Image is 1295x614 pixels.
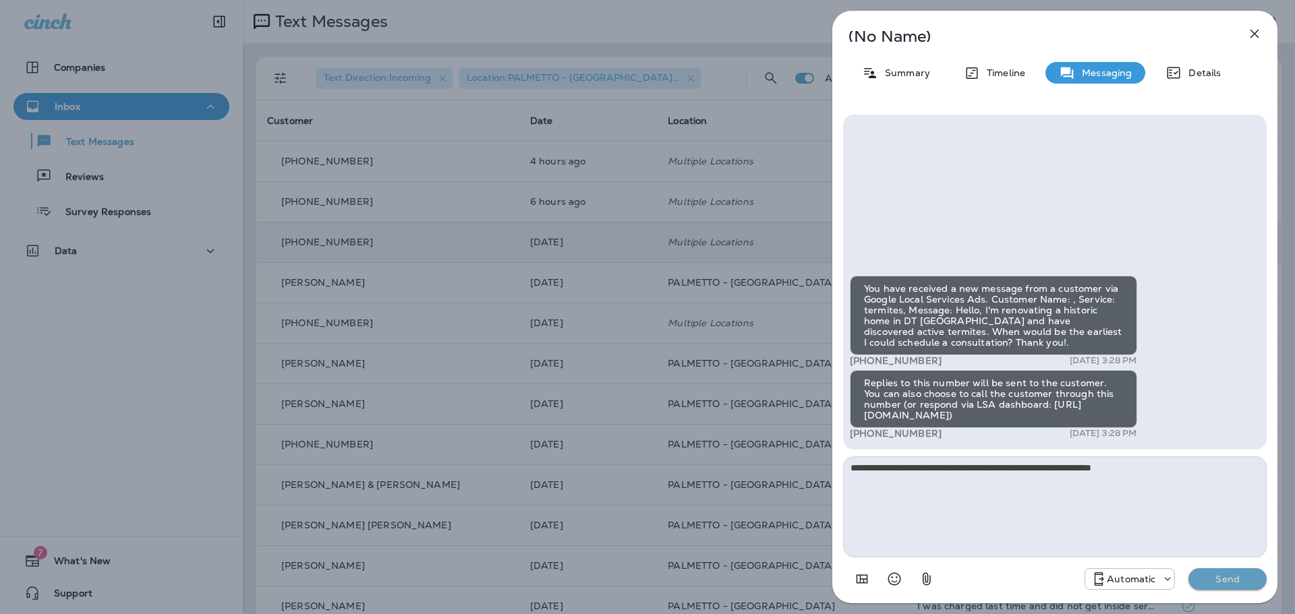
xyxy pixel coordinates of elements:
[850,276,1137,355] div: You have received a new message from a customer via Google Local Services Ads. Customer Name: , S...
[1070,428,1137,439] p: [DATE] 3:28 PM
[850,370,1137,428] div: Replies to this number will be sent to the customer. You can also choose to call the customer thr...
[1107,574,1155,584] p: Automatic
[1075,67,1132,78] p: Messaging
[1182,67,1221,78] p: Details
[848,565,875,592] button: Add in a premade template
[848,31,1217,42] p: (No Name)
[1199,573,1256,585] p: Send
[1070,355,1137,366] p: [DATE] 3:28 PM
[881,565,908,592] button: Select an emoji
[1188,568,1267,590] button: Send
[850,427,942,439] span: [PHONE_NUMBER]
[980,67,1025,78] p: Timeline
[878,67,930,78] p: Summary
[850,355,942,367] span: [PHONE_NUMBER]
